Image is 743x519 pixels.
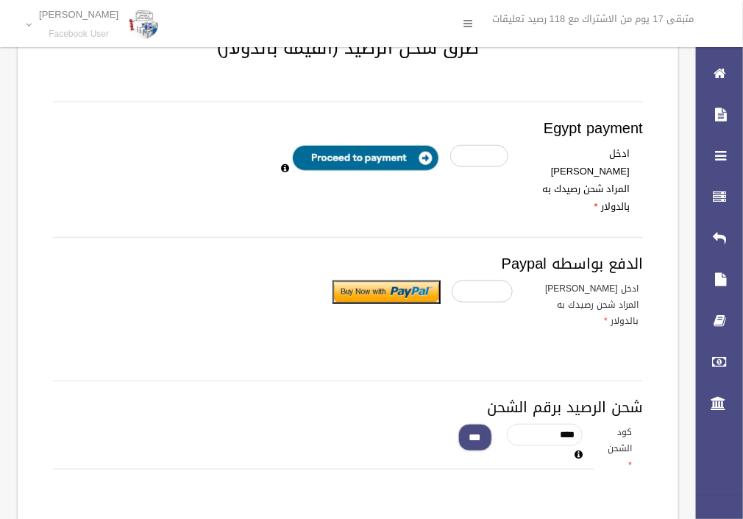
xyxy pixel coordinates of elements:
[53,255,643,272] h3: الدفع بواسطه Paypal
[35,38,661,57] h2: طرق شحن الرصيد (القيمه بالدولار)
[53,120,643,136] h3: Egypt payment
[39,29,118,40] small: Facebook User
[519,145,641,216] label: ادخل [PERSON_NAME] المراد شحن رصيدك به بالدولار
[524,280,650,329] label: ادخل [PERSON_NAME] المراد شحن رصيدك به بالدولار
[333,280,441,304] input: Submit
[594,424,643,473] label: كود الشحن
[39,9,118,20] p: [PERSON_NAME]
[53,399,643,415] h3: شحن الرصيد برقم الشحن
